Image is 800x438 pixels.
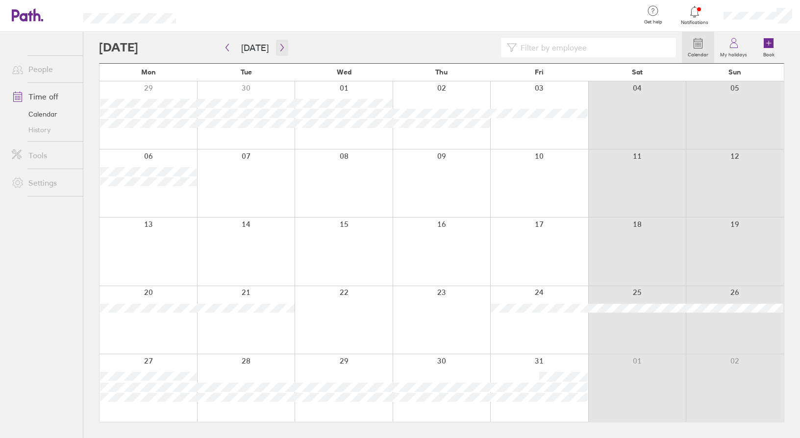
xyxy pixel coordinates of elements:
[753,32,784,63] a: Book
[241,68,252,76] span: Tue
[4,122,83,138] a: History
[728,68,741,76] span: Sun
[714,49,753,58] label: My holidays
[517,38,670,57] input: Filter by employee
[682,32,714,63] a: Calendar
[714,32,753,63] a: My holidays
[4,59,83,79] a: People
[4,146,83,165] a: Tools
[535,68,544,76] span: Fri
[4,87,83,106] a: Time off
[679,20,711,25] span: Notifications
[435,68,448,76] span: Thu
[4,173,83,193] a: Settings
[141,68,156,76] span: Mon
[637,19,669,25] span: Get help
[337,68,351,76] span: Wed
[679,5,711,25] a: Notifications
[233,40,276,56] button: [DATE]
[682,49,714,58] label: Calendar
[757,49,780,58] label: Book
[4,106,83,122] a: Calendar
[632,68,643,76] span: Sat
